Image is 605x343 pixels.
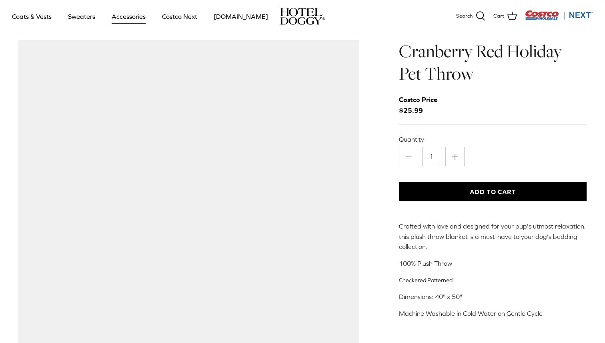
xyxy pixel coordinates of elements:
[399,223,586,250] span: Crafted with love and designed for your pup's utmost relaxation, this plush throw blanket is a mu...
[399,94,437,105] div: Costco Price
[493,11,517,22] a: Cart
[525,15,593,21] a: Visit Costco Next
[525,10,593,20] img: Costco Next
[399,94,445,116] span: $25.99
[280,8,325,25] img: hoteldoggycom
[399,310,543,317] span: Machine Washable in Cold Water on Gentle Cycle
[155,3,204,30] a: Costco Next
[493,12,504,20] span: Cart
[399,259,587,269] p: 100% Plush Throw
[399,135,587,144] label: Quantity
[104,3,153,30] a: Accessories
[61,3,102,30] a: Sweaters
[206,3,275,30] a: [DOMAIN_NAME]
[456,12,473,20] span: Search
[399,277,453,283] span: Checkered Patterned
[399,182,587,201] button: Add to Cart
[5,3,59,30] a: Coats & Vests
[422,147,441,166] input: Quantity
[399,40,587,85] h1: Cranberry Red Holiday Pet Throw
[399,293,462,300] span: Dimensions: 40" x 50"
[456,11,485,22] a: Search
[280,8,325,25] a: hoteldoggy.com hoteldoggycom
